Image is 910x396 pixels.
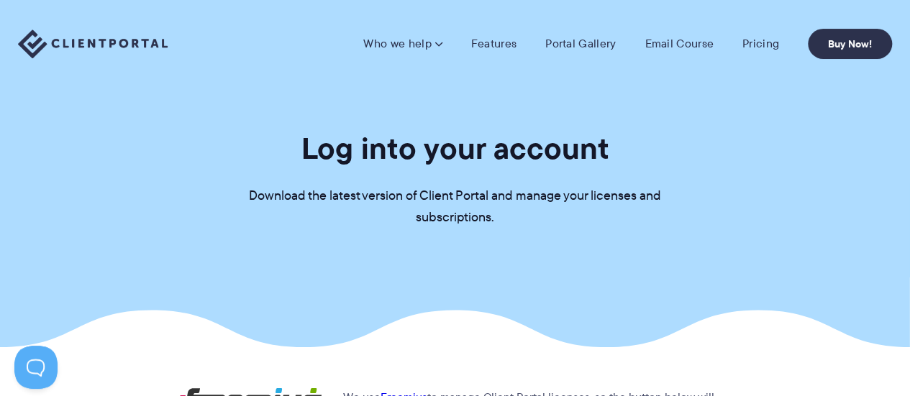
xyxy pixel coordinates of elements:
a: Who we help [363,37,442,51]
p: Download the latest version of Client Portal and manage your licenses and subscriptions. [240,185,671,229]
a: Email Course [645,37,714,51]
a: Portal Gallery [545,37,616,51]
h1: Log into your account [301,129,609,167]
a: Features [471,37,517,51]
a: Buy Now! [808,29,892,59]
iframe: Toggle Customer Support [14,346,58,389]
a: Pricing [742,37,779,51]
